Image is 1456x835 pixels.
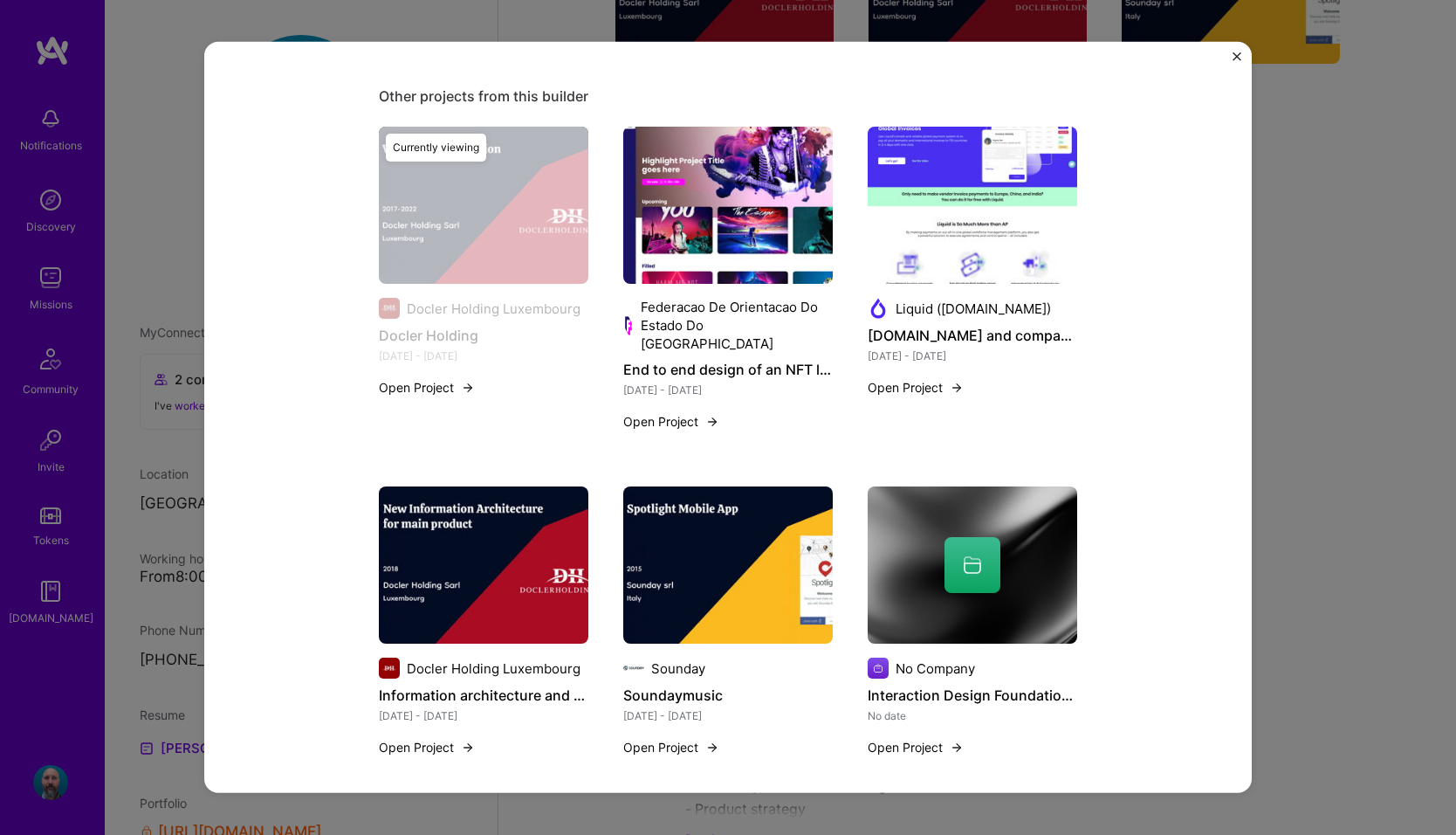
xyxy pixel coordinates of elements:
[868,738,964,756] button: Open Project
[623,487,833,644] img: Soundaymusic
[868,324,1077,347] h4: [DOMAIN_NAME] and company app
[896,299,1051,317] div: Liquid ([DOMAIN_NAME])
[379,87,1077,106] div: Other projects from this builder
[379,658,400,679] img: Company logo
[1233,52,1241,71] button: Close
[386,134,486,162] div: Currently viewing
[461,380,475,394] img: arrow-right
[379,378,475,397] button: Open Project
[868,658,889,679] img: Company logo
[868,298,889,319] img: Company logo
[950,380,964,394] img: arrow-right
[950,740,964,754] img: arrow-right
[379,127,588,284] img: Docler Holding
[641,298,833,353] div: Federacao De Orientacao Do Estado Do [GEOGRAPHIC_DATA]
[379,487,588,644] img: Information architecture and product recommendations
[868,347,1077,365] div: [DATE] - [DATE]
[868,127,1077,284] img: Goliquid.io and company app
[623,707,833,725] div: [DATE] - [DATE]
[379,684,588,707] h4: Information architecture and product recommendations
[651,659,705,677] div: Sounday
[868,487,1077,644] img: cover
[623,738,719,756] button: Open Project
[623,658,644,679] img: Company logo
[623,412,719,431] button: Open Project
[407,659,580,677] div: Docler Holding Luxembourg
[623,314,634,335] img: Company logo
[868,707,1077,725] div: No date
[623,684,833,707] h4: Soundaymusic
[623,127,833,284] img: End to end design of an NFT launchpad and token staking platform
[896,659,975,677] div: No Company
[623,381,833,399] div: [DATE] - [DATE]
[868,684,1077,707] h4: Interaction Design Foundation Coach
[623,358,833,381] h4: End to end design of an NFT launchpad and token staking platform
[705,414,719,428] img: arrow-right
[379,738,475,756] button: Open Project
[461,740,475,754] img: arrow-right
[705,740,719,754] img: arrow-right
[868,378,964,397] button: Open Project
[379,707,588,725] div: [DATE] - [DATE]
